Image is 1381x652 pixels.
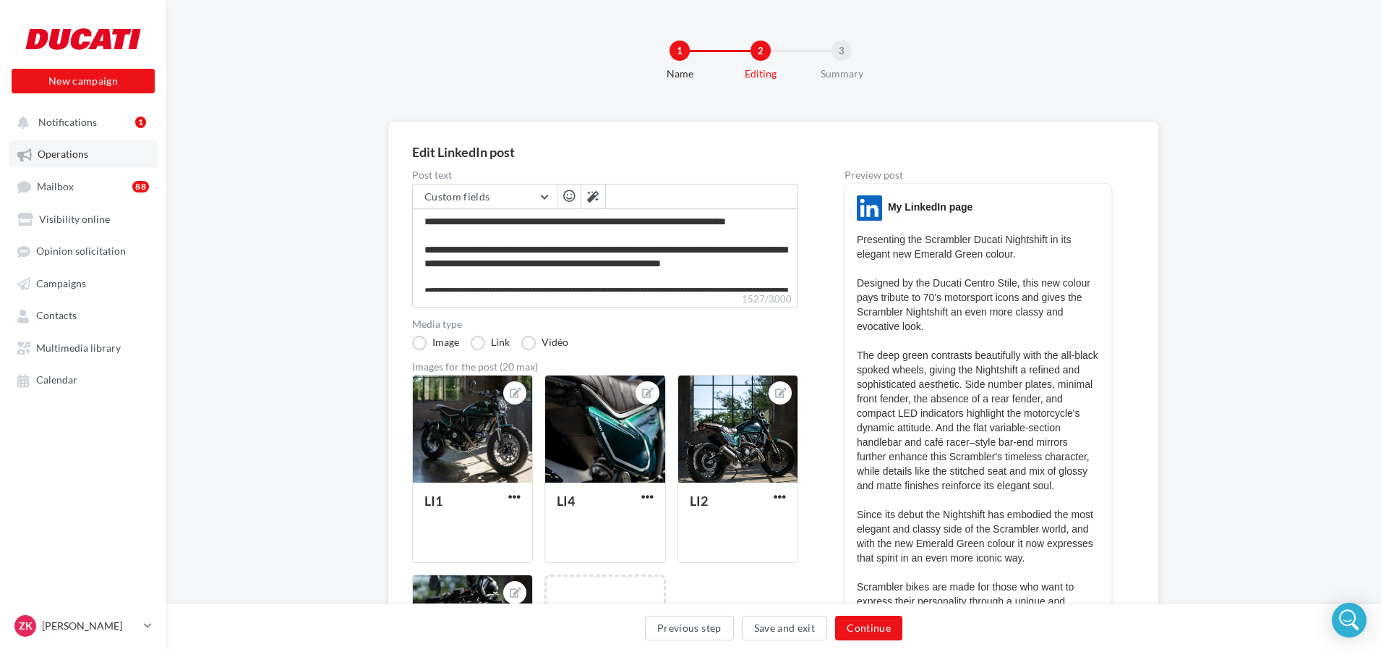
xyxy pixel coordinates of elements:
[19,619,33,633] span: ZK
[831,41,852,61] div: 3
[412,336,459,350] label: Image
[412,319,798,329] label: Media type
[714,67,807,81] div: Editing
[36,374,77,386] span: Calendar
[36,342,121,354] span: Multimedia library
[471,336,510,350] label: Link
[9,366,158,392] a: Calendar
[9,109,152,135] button: Notifications 1
[12,69,155,93] button: New campaign
[36,310,77,322] span: Contacts
[38,148,88,161] span: Operations
[42,619,138,633] p: [PERSON_NAME]
[39,213,110,225] span: Visibility online
[9,173,158,200] a: Mailbox88
[412,292,798,308] label: 1527/3000
[37,180,74,192] span: Mailbox
[424,190,490,203] span: Custom fields
[135,117,146,128] div: 1
[413,185,557,209] button: Custom fields
[38,116,97,128] span: Notifications
[742,616,828,640] button: Save and exit
[835,616,902,640] button: Continue
[36,277,86,289] span: Campaigns
[633,67,726,81] div: Name
[690,493,708,509] div: LI2
[9,237,158,263] a: Opinion solicitation
[521,336,568,350] label: Vidéo
[12,612,155,640] a: ZK [PERSON_NAME]
[888,200,972,214] div: My LinkedIn page
[36,245,126,258] span: Opinion solicitation
[845,170,1112,180] div: Preview post
[9,270,158,296] a: Campaigns
[557,493,575,509] div: LI4
[9,140,158,166] a: Operations
[424,493,442,509] div: LI1
[9,206,158,232] a: Visibility online
[751,41,771,61] div: 2
[795,67,888,81] div: Summary
[412,362,798,372] div: Images for the post (20 max)
[645,616,734,640] button: Previous step
[412,145,1135,158] div: Edit LinkedIn post
[132,181,149,192] div: 88
[9,334,158,360] a: Multimedia library
[1332,603,1367,638] div: Open Intercom Messenger
[670,41,690,61] div: 1
[412,170,798,180] label: Post text
[9,302,158,328] a: Contacts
